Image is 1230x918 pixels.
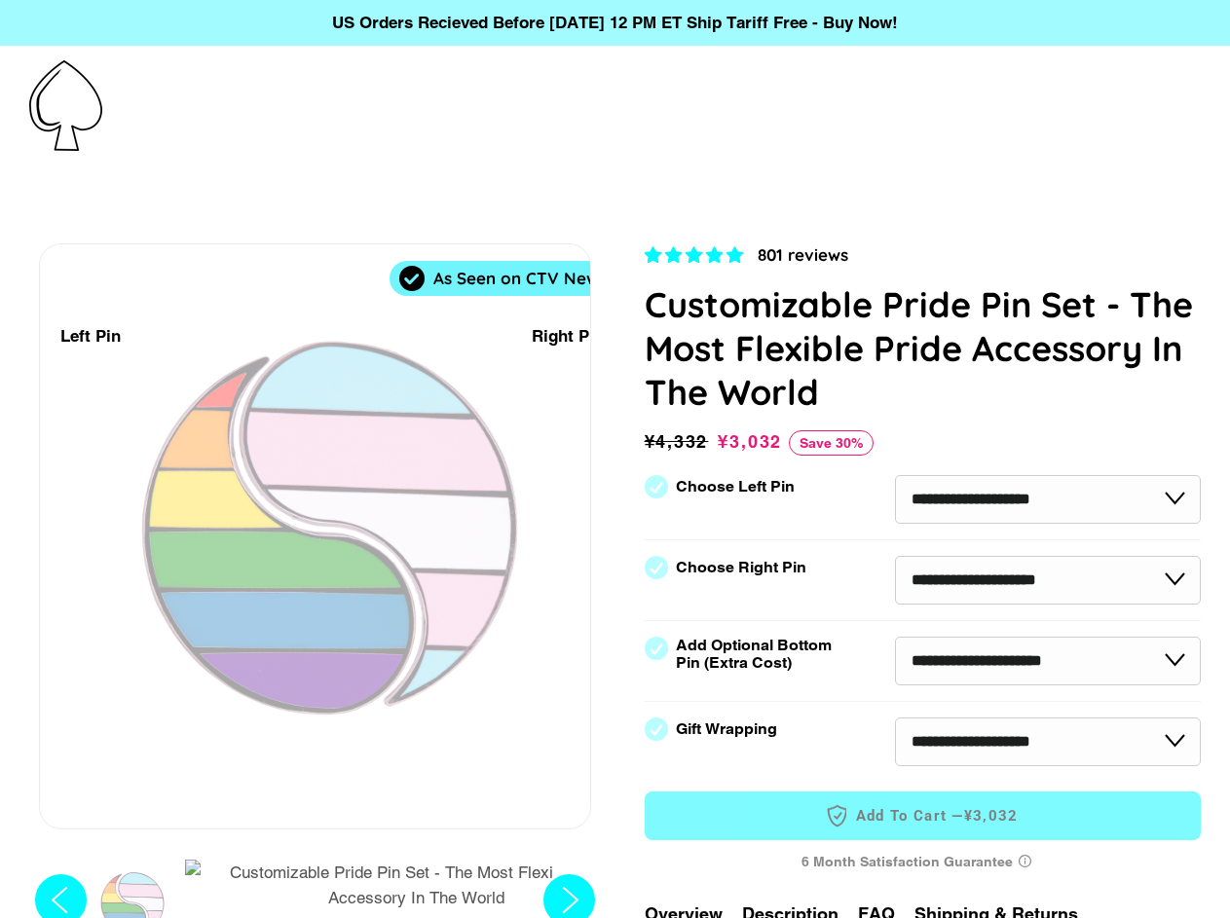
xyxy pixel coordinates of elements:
div: Right Pin [532,323,604,349]
span: Add to Cart — [674,803,1173,828]
img: Customizable Pride Pin Set - The Most Flexible Pride Accessory In The World [185,860,648,911]
h1: Customizable Pride Pin Set - The Most Flexible Pride Accessory In The World [645,282,1202,414]
span: ¥3,032 [964,806,1019,826]
label: Gift Wrapping [676,720,777,738]
img: Pin-Ace [29,60,102,151]
div: 6 Month Satisfaction Guarantee [645,844,1202,880]
button: Add to Cart —¥3,032 [645,791,1202,840]
span: ¥3,032 [718,431,782,452]
span: ¥4,332 [645,428,714,456]
span: Save 30% [789,430,874,456]
span: 4.83 stars [645,245,748,265]
label: Choose Left Pin [676,478,795,496]
label: Add Optional Bottom Pin (Extra Cost) [676,637,839,672]
label: Choose Right Pin [676,559,806,576]
span: 801 reviews [758,244,848,265]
